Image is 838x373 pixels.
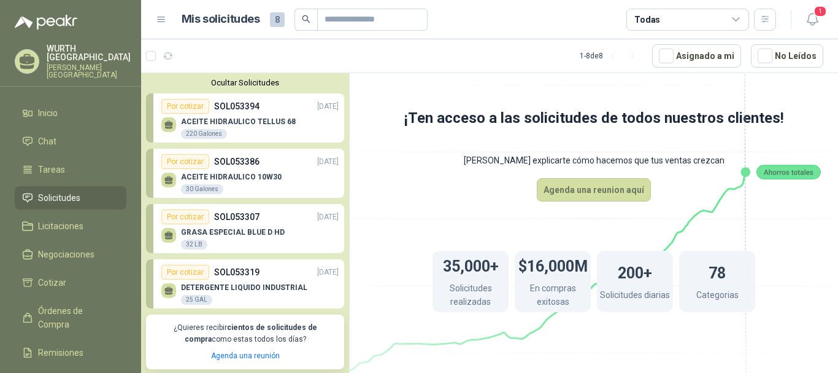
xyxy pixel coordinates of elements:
a: Negociaciones [15,243,126,266]
div: Por cotizar [161,154,209,169]
a: Inicio [15,101,126,125]
div: 32 LB [181,240,207,249]
a: Tareas [15,158,126,181]
a: Solicitudes [15,186,126,210]
p: ACEITE HIDRAULICO TELLUS 68 [181,117,296,126]
h1: 35,000+ [443,251,499,278]
a: Órdenes de Compra [15,299,126,336]
a: Agenda una reunión [211,351,280,360]
span: Remisiones [38,346,83,359]
a: Remisiones [15,341,126,364]
button: Ocultar Solicitudes [146,78,344,87]
p: DETERGENTE LIQUIDO INDUSTRIAL [181,283,307,292]
span: Licitaciones [38,219,83,233]
span: Tareas [38,163,65,176]
p: [PERSON_NAME] [GEOGRAPHIC_DATA] [47,64,131,79]
span: Inicio [38,106,58,120]
b: cientos de solicitudes de compra [185,323,317,344]
a: Licitaciones [15,214,126,238]
span: 8 [270,12,285,27]
p: WURTH [GEOGRAPHIC_DATA] [47,44,131,61]
p: [DATE] [317,211,339,223]
span: Solicitudes [38,191,80,205]
button: Asignado a mi [652,44,741,68]
p: [DATE] [317,267,339,278]
p: GRASA ESPECIAL BLUE D HD [181,228,285,237]
button: Agenda una reunion aquí [537,178,651,202]
p: Solicitudes diarias [600,288,670,305]
h1: 200+ [618,258,652,285]
div: 25 GAL [181,295,212,305]
h1: $16,000M [518,251,588,278]
div: Todas [634,13,660,26]
span: Órdenes de Compra [38,304,115,331]
a: Chat [15,130,126,153]
a: Cotizar [15,271,126,294]
button: 1 [801,9,823,31]
p: Solicitudes realizadas [432,281,509,312]
span: 1 [813,6,827,17]
h1: Mis solicitudes [182,10,260,28]
button: No Leídos [751,44,823,68]
div: 220 Galones [181,129,227,139]
span: Cotizar [38,276,66,289]
div: 1 - 8 de 8 [580,46,642,66]
p: SOL053319 [214,265,259,279]
a: Por cotizarSOL053386[DATE] ACEITE HIDRAULICO 10W3030 Galones [146,149,344,198]
p: ¿Quieres recibir como estas todos los días? [153,322,337,345]
a: Por cotizarSOL053307[DATE] GRASA ESPECIAL BLUE D HD32 LB [146,204,344,253]
p: SOL053386 [214,155,259,168]
p: SOL053307 [214,210,259,224]
span: search [302,15,310,23]
div: Por cotizar [161,210,209,224]
span: Negociaciones [38,248,94,261]
p: SOL053394 [214,100,259,113]
div: Por cotizar [161,265,209,280]
img: Logo peakr [15,15,77,29]
h1: 78 [709,258,726,285]
p: Categorias [696,288,739,305]
div: 30 Galones [181,184,223,194]
p: ACEITE HIDRAULICO 10W30 [181,173,282,181]
div: Por cotizar [161,99,209,114]
p: [DATE] [317,156,339,168]
p: [DATE] [317,101,339,112]
p: En compras exitosas [515,281,591,312]
a: Por cotizarSOL053394[DATE] ACEITE HIDRAULICO TELLUS 68220 Galones [146,93,344,143]
span: Chat [38,135,56,148]
a: Por cotizarSOL053319[DATE] DETERGENTE LIQUIDO INDUSTRIAL25 GAL [146,259,344,308]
